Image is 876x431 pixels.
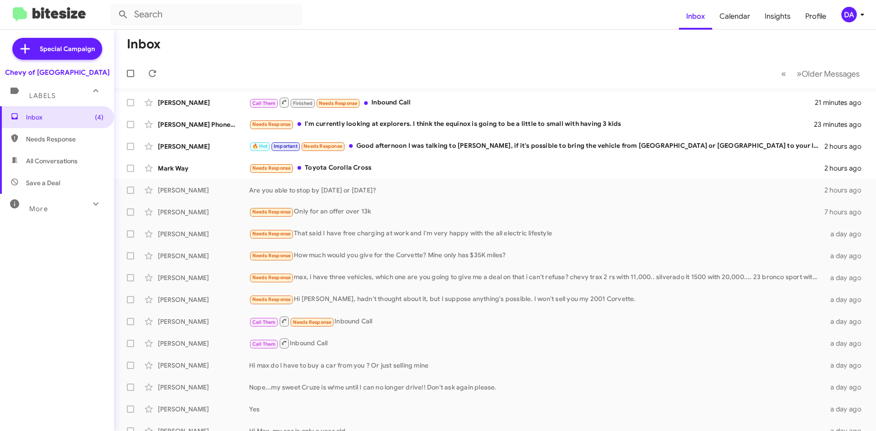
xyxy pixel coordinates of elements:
a: Calendar [712,3,757,30]
div: Inbound Call [249,338,825,349]
div: Hi [PERSON_NAME], hadn't thought about it, but I suppose anything's possible. I won't sell you my... [249,294,825,305]
span: Needs Response [303,143,342,149]
div: 21 minutes ago [815,98,869,107]
span: (4) [95,113,104,122]
span: Call Them [252,341,276,347]
span: Call Them [252,100,276,106]
div: [PERSON_NAME] [158,383,249,392]
span: Needs Response [252,209,291,215]
div: [PERSON_NAME] [158,98,249,107]
div: 2 hours ago [824,164,869,173]
div: Nope...my sweet Cruze is w/me until I can no longer drive!! Don't ask again please. [249,383,825,392]
div: How much would you give for the Corvette? Mine only has $35K miles? [249,250,825,261]
div: a day ago [825,295,869,304]
span: Important [274,143,297,149]
div: [PERSON_NAME] [158,295,249,304]
div: [PERSON_NAME] [158,339,249,348]
div: Good afternoon I was talking to [PERSON_NAME], if it's possible to bring the vehicle from [GEOGRA... [249,141,824,151]
div: [PERSON_NAME] [158,273,249,282]
div: Toyota Corolla Cross [249,163,824,173]
span: Needs Response [252,253,291,259]
span: « [781,68,786,79]
span: Needs Response [252,121,291,127]
span: Needs Response [26,135,104,144]
span: Needs Response [252,231,291,237]
nav: Page navigation example [776,64,865,83]
div: a day ago [825,383,869,392]
span: More [29,205,48,213]
span: Older Messages [802,69,860,79]
h1: Inbox [127,37,161,52]
span: Save a Deal [26,178,60,187]
div: That said I have free charging at work and I'm very happy with the all electric lifestyle [249,228,825,239]
div: [PERSON_NAME] [158,208,249,217]
div: 7 hours ago [824,208,869,217]
span: » [797,68,802,79]
span: Labels [29,92,56,100]
span: Needs Response [252,296,291,302]
div: [PERSON_NAME] Phone Up [158,120,249,129]
span: Call Them [252,319,276,325]
span: 🔥 Hot [252,143,268,149]
div: [PERSON_NAME] [158,361,249,370]
div: a day ago [825,229,869,239]
span: All Conversations [26,156,78,166]
div: [PERSON_NAME] [158,142,249,151]
span: Needs Response [252,165,291,171]
div: Inbound Call [249,97,815,108]
span: Finished [293,100,313,106]
div: Mark Way [158,164,249,173]
button: Previous [776,64,792,83]
div: [PERSON_NAME] [158,405,249,414]
div: a day ago [825,361,869,370]
div: max, i have three vehicles, which one are you going to give me a deal on that i can't refuse? che... [249,272,825,283]
a: Inbox [679,3,712,30]
a: Profile [798,3,834,30]
div: [PERSON_NAME] [158,251,249,260]
div: Are you able to stop by [DATE] or [DATE]? [249,186,824,195]
div: Chevy of [GEOGRAPHIC_DATA] [5,68,109,77]
div: a day ago [825,251,869,260]
span: Inbox [26,113,104,122]
button: Next [791,64,865,83]
div: [PERSON_NAME] [158,317,249,326]
div: a day ago [825,405,869,414]
span: Special Campaign [40,44,95,53]
div: 2 hours ago [824,186,869,195]
div: Hi max do I have to buy a car from you ? Or just selling mine [249,361,825,370]
button: DA [834,7,866,22]
div: 2 hours ago [824,142,869,151]
div: Inbound Call [249,316,825,327]
div: [PERSON_NAME] [158,229,249,239]
div: a day ago [825,339,869,348]
div: a day ago [825,273,869,282]
div: a day ago [825,317,869,326]
div: DA [841,7,857,22]
span: Needs Response [252,275,291,280]
a: Insights [757,3,798,30]
input: Search [110,4,302,26]
div: 23 minutes ago [814,120,869,129]
div: Yes [249,405,825,414]
span: Needs Response [293,319,332,325]
a: Special Campaign [12,38,102,60]
div: I'm currently looking at explorers. I think the equinox is going to be a little to small with hav... [249,119,814,130]
span: Needs Response [319,100,358,106]
div: Only for an offer over 13k [249,207,824,217]
div: [PERSON_NAME] [158,186,249,195]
